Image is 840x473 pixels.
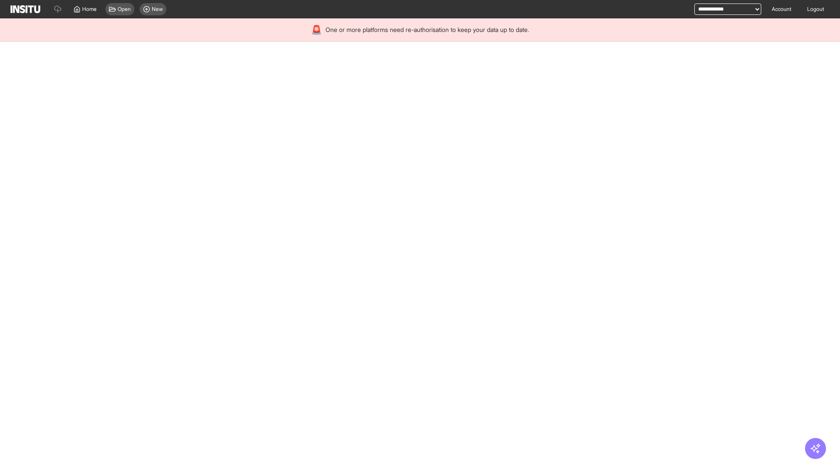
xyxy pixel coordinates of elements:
[10,5,40,13] img: Logo
[118,6,131,13] span: Open
[325,25,529,34] span: One or more platforms need re-authorisation to keep your data up to date.
[152,6,163,13] span: New
[311,24,322,36] div: 🚨
[82,6,97,13] span: Home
